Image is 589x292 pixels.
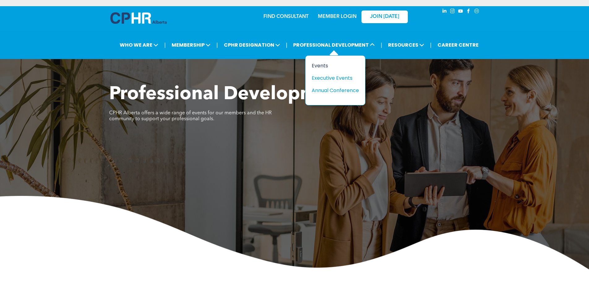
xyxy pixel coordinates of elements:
a: JOIN [DATE] [361,11,408,23]
a: Events [312,62,359,70]
li: | [286,39,288,51]
a: youtube [457,8,464,16]
a: Annual Conference [312,87,359,94]
img: A blue and white logo for cp alberta [110,12,167,24]
li: | [216,39,218,51]
div: Annual Conference [312,87,354,94]
a: linkedin [441,8,448,16]
li: | [381,39,382,51]
div: Events [312,62,354,70]
span: Professional Development [109,85,346,104]
a: facebook [465,8,472,16]
a: instagram [449,8,456,16]
span: JOIN [DATE] [370,14,399,20]
span: CPHR Alberta offers a wide range of events for our members and the HR community to support your p... [109,111,272,121]
span: CPHR DESIGNATION [222,39,282,51]
a: MEMBER LOGIN [318,14,356,19]
span: WHO WE ARE [118,39,160,51]
a: FIND CONSULTANT [263,14,309,19]
li: | [164,39,166,51]
li: | [430,39,432,51]
span: MEMBERSHIP [170,39,212,51]
a: Executive Events [312,74,359,82]
div: Executive Events [312,74,354,82]
a: Social network [473,8,480,16]
span: PROFESSIONAL DEVELOPMENT [291,39,377,51]
a: CAREER CENTRE [436,39,480,51]
span: RESOURCES [386,39,426,51]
